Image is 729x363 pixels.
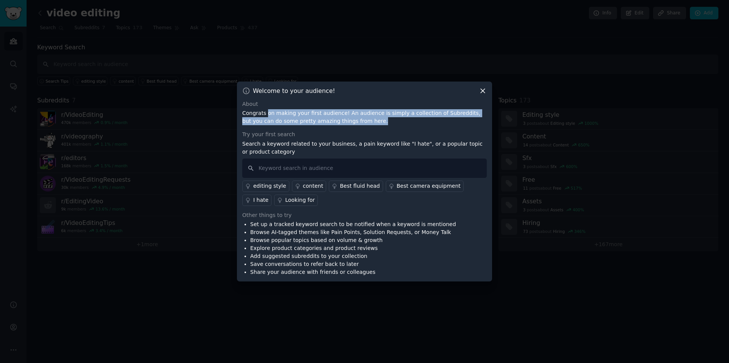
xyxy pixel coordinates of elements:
a: Best fluid head [329,181,383,192]
a: Looking for [274,195,318,206]
li: Share your audience with friends or colleagues [250,268,456,276]
li: Explore product categories and product reviews [250,244,456,252]
li: Add suggested subreddits to your collection [250,252,456,260]
a: I hate [242,195,271,206]
li: Browse popular topics based on volume & growth [250,236,456,244]
div: Best fluid head [340,182,380,190]
p: Congrats on making your first audience! An audience is simply a collection of Subreddits, but you... [242,109,487,125]
li: Browse AI-tagged themes like Pain Points, Solution Requests, or Money Talk [250,228,456,236]
a: content [292,181,327,192]
div: Best camera equipment [397,182,461,190]
div: content [303,182,323,190]
div: Other things to try [242,211,487,219]
a: editing style [242,181,289,192]
li: Save conversations to refer back to later [250,260,456,268]
div: Try your first search [242,130,487,138]
div: Looking for [285,196,315,204]
h3: Welcome to your audience! [253,87,335,95]
li: Set up a tracked keyword search to be notified when a keyword is mentioned [250,220,456,228]
a: Best camera equipment [386,181,464,192]
input: Keyword search in audience [242,159,487,178]
div: I hate [253,196,268,204]
div: About [242,100,487,108]
div: editing style [253,182,286,190]
p: Search a keyword related to your business, a pain keyword like "I hate", or a popular topic or pr... [242,140,487,156]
